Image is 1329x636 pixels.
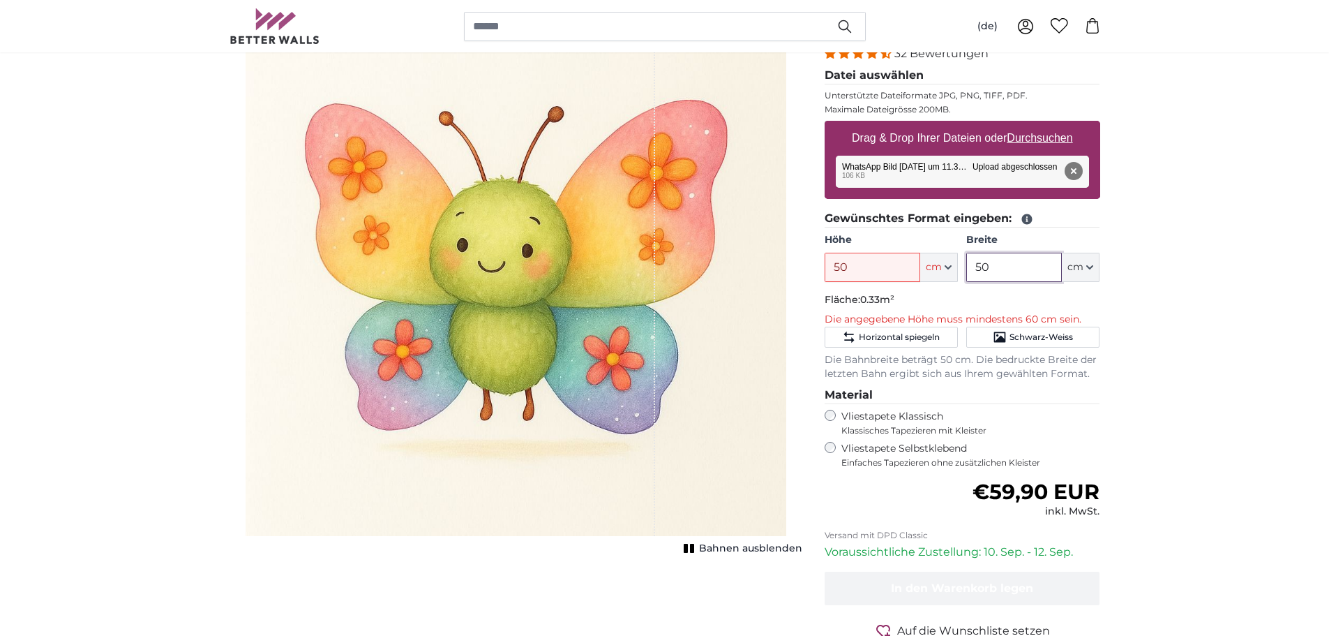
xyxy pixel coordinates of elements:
[825,353,1100,381] p: Die Bahnbreite beträgt 50 cm. Die bedruckte Breite der letzten Bahn ergibt sich aus Ihrem gewählt...
[966,14,1009,39] button: (de)
[825,327,958,348] button: Horizontal spiegeln
[825,210,1100,228] legend: Gewünschtes Format eingeben:
[841,442,1100,468] label: Vliestapete Selbstklebend
[966,327,1099,348] button: Schwarz-Weiss
[966,233,1099,247] label: Breite
[926,260,942,274] span: cm
[679,539,802,559] button: Bahnen ausblenden
[846,124,1079,152] label: Drag & Drop Ihrer Dateien oder
[841,410,1088,436] label: Vliestapete Klassisch
[841,425,1088,436] span: Klassisches Tapezieren mit Kleister
[825,47,894,60] span: 4.31 stars
[825,233,958,247] label: Höhe
[825,530,1100,541] p: Versand mit DPD Classic
[1007,132,1072,144] u: Durchsuchen
[920,253,958,282] button: cm
[230,8,320,44] img: Betterwalls
[973,479,1099,505] span: €59,90 EUR
[841,457,1100,468] span: Einfaches Tapezieren ohne zusätzlichen Kleister
[860,293,894,306] span: 0.33m²
[891,582,1033,595] span: In den Warenkorb legen
[825,313,1100,327] p: Die angegebene Höhe muss mindestens 60 cm sein.
[825,387,1100,404] legend: Material
[825,67,1100,84] legend: Datei auswählen
[825,544,1100,561] p: Voraussichtliche Zustellung: 10. Sep. - 12. Sep.
[825,293,1100,307] p: Fläche:
[825,104,1100,115] p: Maximale Dateigrösse 200MB.
[825,90,1100,101] p: Unterstützte Dateiformate JPG, PNG, TIFF, PDF.
[699,542,802,556] span: Bahnen ausblenden
[859,332,940,343] span: Horizontal spiegeln
[973,505,1099,519] div: inkl. MwSt.
[894,47,989,60] span: 32 Bewertungen
[1067,260,1083,274] span: cm
[825,572,1100,605] button: In den Warenkorb legen
[1009,332,1073,343] span: Schwarz-Weiss
[1062,253,1099,282] button: cm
